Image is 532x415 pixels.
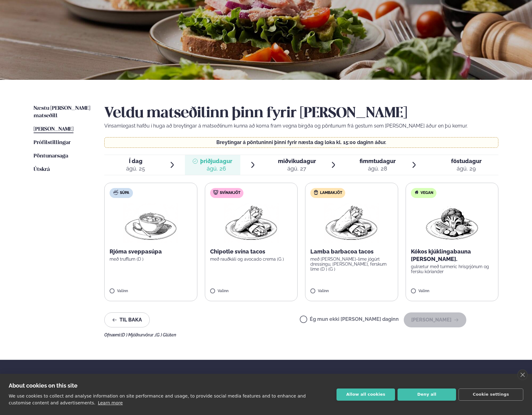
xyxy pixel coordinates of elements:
[360,158,396,164] span: fimmtudagur
[111,140,492,145] p: Breytingar á pöntuninni þinni fyrir næsta dag loka kl. 15:00 daginn áður.
[110,248,192,255] p: Rjóma sveppasúpa
[451,158,482,164] span: föstudagur
[411,248,493,263] p: Kókos kjúklingabauna [PERSON_NAME].
[34,167,50,172] span: Útskrá
[220,191,240,195] span: Svínakjöt
[110,257,192,262] p: með trufflum (D )
[421,191,433,195] span: Vegan
[451,165,482,172] div: ágú. 29
[310,248,393,255] p: Lamba barbacoa tacos
[34,152,68,160] a: Pöntunarsaga
[34,153,68,159] span: Pöntunarsaga
[360,165,396,172] div: ágú. 28
[126,165,145,172] div: ágú. 25
[398,388,456,401] button: Deny all
[313,190,318,195] img: Lamb.svg
[98,400,123,405] a: Learn more
[104,332,498,337] div: Ofnæmi:
[34,166,50,173] a: Útskrá
[104,122,498,130] p: Vinsamlegast hafðu í huga að breytingar á matseðlinum kunna að koma fram vegna birgða og pöntunum...
[210,248,293,255] p: Chipotle svína tacos
[104,105,498,122] h2: Veldu matseðilinn þinn fyrir [PERSON_NAME]
[104,312,150,327] button: Til baka
[123,203,178,243] img: Soup.png
[34,140,71,145] span: Prófílstillingar
[517,369,528,380] a: close
[337,388,395,401] button: Allow all cookies
[404,312,466,327] button: [PERSON_NAME]
[459,388,523,401] button: Cookie settings
[34,105,92,120] a: Næstu [PERSON_NAME] matseðill
[224,203,279,243] img: Wraps.png
[210,257,293,262] p: með rauðkáli og avocado crema (G )
[155,332,176,337] span: (G ) Glúten
[200,165,232,172] div: ágú. 26
[126,157,145,165] span: Í dag
[425,203,479,243] img: Vegan.png
[278,158,316,164] span: miðvikudagur
[9,393,306,405] p: We use cookies to collect and analyse information on site performance and usage, to provide socia...
[200,158,232,164] span: þriðjudagur
[113,190,118,195] img: soup.svg
[120,191,129,195] span: Súpa
[34,139,71,147] a: Prófílstillingar
[411,264,493,274] p: gulrætur með turmeric hrísgrjónum og fersku kóríander
[414,190,419,195] img: Vegan.svg
[9,382,78,389] strong: About cookies on this site
[34,127,73,132] span: [PERSON_NAME]
[324,203,379,243] img: Wraps.png
[310,257,393,272] p: með [PERSON_NAME]-lime jógúrt dressingu, [PERSON_NAME], ferskum lime (D ) (G )
[278,165,316,172] div: ágú. 27
[34,106,90,118] span: Næstu [PERSON_NAME] matseðill
[34,126,73,133] a: [PERSON_NAME]
[121,332,155,337] span: (D ) Mjólkurvörur ,
[213,190,218,195] img: pork.svg
[320,191,342,195] span: Lambakjöt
